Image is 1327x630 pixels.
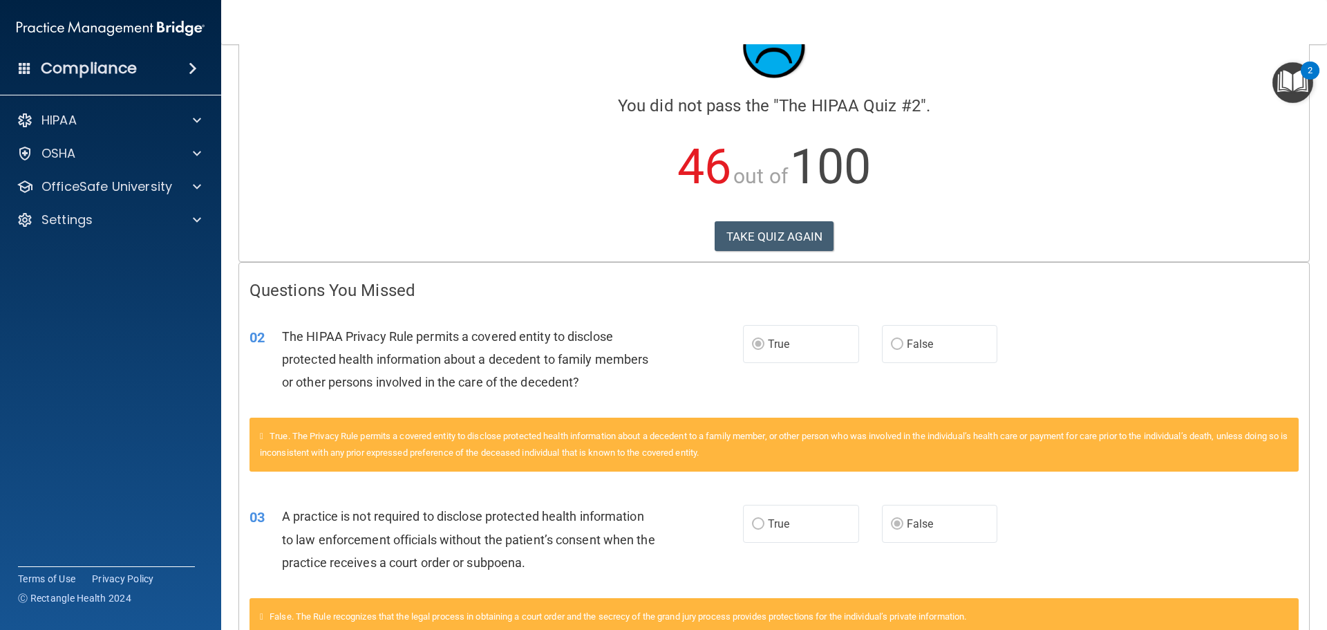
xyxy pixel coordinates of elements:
span: False [907,337,934,351]
span: 03 [250,509,265,526]
img: sad_face.ecc698e2.jpg [733,6,816,89]
div: 2 [1308,71,1312,89]
a: OfficeSafe University [17,178,201,195]
a: Settings [17,212,201,228]
p: OfficeSafe University [41,178,172,195]
span: True. The Privacy Rule permits a covered entity to disclose protected health information about a ... [260,431,1288,458]
h4: You did not pass the " ". [250,97,1299,115]
span: The HIPAA Quiz #2 [779,96,921,115]
span: 02 [250,329,265,346]
input: True [752,519,764,530]
p: HIPAA [41,112,77,129]
button: TAKE QUIZ AGAIN [715,221,834,252]
span: True [768,517,789,530]
span: Ⓒ Rectangle Health 2024 [18,591,131,605]
h4: Compliance [41,59,137,78]
input: True [752,340,764,350]
a: Terms of Use [18,572,75,586]
span: 46 [677,138,731,195]
span: out of [733,164,788,188]
a: HIPAA [17,112,201,129]
p: Settings [41,212,93,228]
iframe: Drift Widget Chat Controller [1088,532,1310,587]
p: OSHA [41,145,76,162]
img: PMB logo [17,15,205,42]
a: OSHA [17,145,201,162]
input: False [891,340,903,350]
span: True [768,337,789,351]
button: Open Resource Center, 2 new notifications [1272,62,1313,103]
span: A practice is not required to disclose protected health information to law enforcement officials ... [282,509,655,569]
input: False [891,519,903,530]
span: False [907,517,934,530]
a: Privacy Policy [92,572,154,586]
h4: Questions You Missed [250,281,1299,299]
span: The HIPAA Privacy Rule permits a covered entity to disclose protected health information about a ... [282,329,648,389]
span: False. The Rule recognizes that the legal process in obtaining a court order and the secrecy of t... [270,611,966,622]
span: 100 [790,138,871,195]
